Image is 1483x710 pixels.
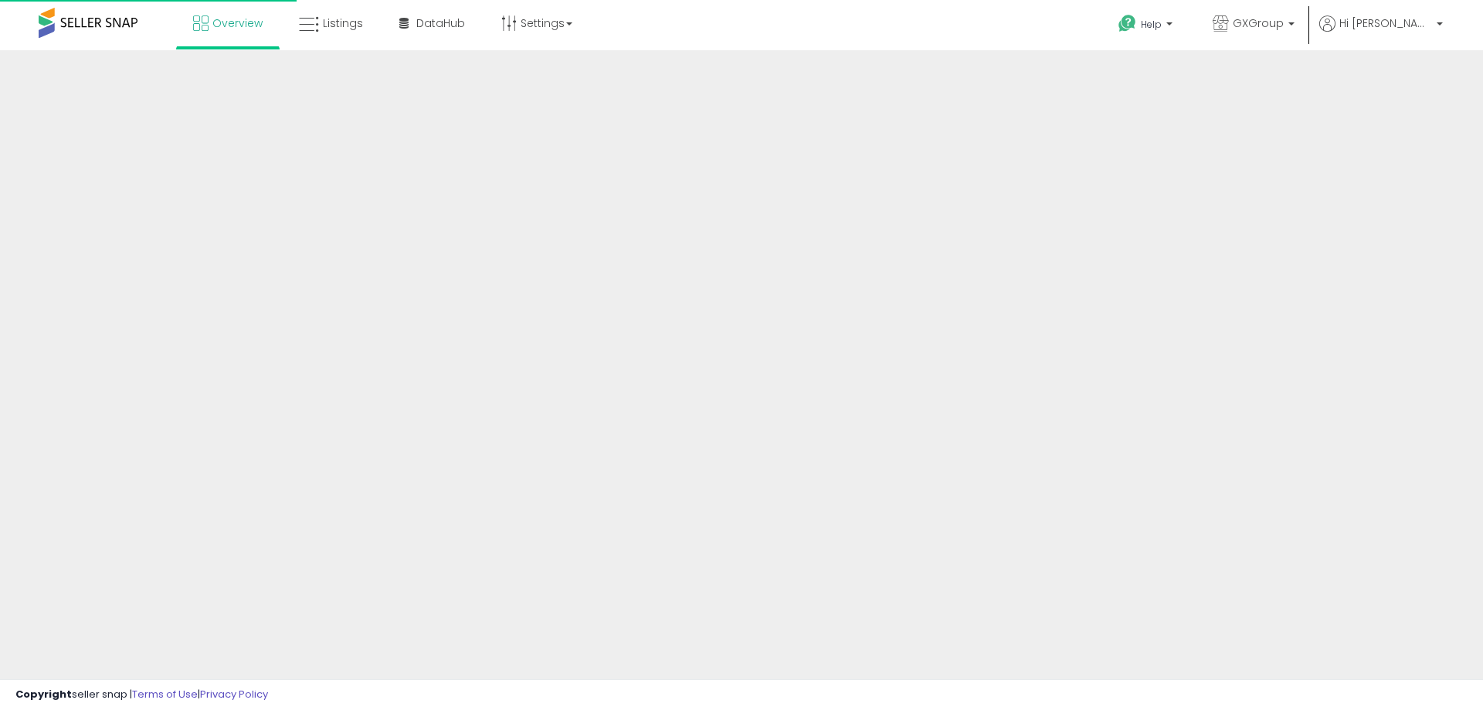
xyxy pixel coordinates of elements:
[212,15,263,31] span: Overview
[1141,18,1162,31] span: Help
[1118,14,1137,33] i: Get Help
[15,687,72,702] strong: Copyright
[1106,2,1188,50] a: Help
[200,687,268,702] a: Privacy Policy
[132,687,198,702] a: Terms of Use
[323,15,363,31] span: Listings
[15,688,268,702] div: seller snap | |
[1233,15,1284,31] span: GXGroup
[416,15,465,31] span: DataHub
[1339,15,1432,31] span: Hi [PERSON_NAME]
[1319,15,1443,50] a: Hi [PERSON_NAME]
